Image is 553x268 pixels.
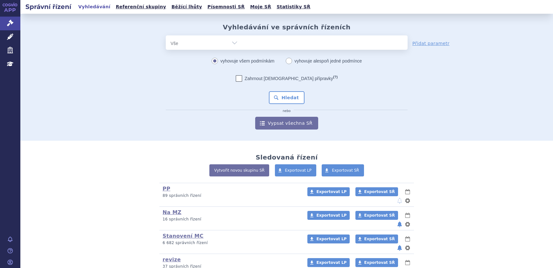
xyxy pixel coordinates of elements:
a: Na MZ [163,209,181,215]
span: Exportovat SŘ [364,190,395,194]
span: Exportovat LP [285,168,312,173]
a: Exportovat SŘ [355,234,398,243]
a: Přidat parametr [412,40,450,47]
label: vyhovuje všem podmínkám [212,56,275,66]
button: notifikace [396,197,403,205]
span: Exportovat SŘ [332,168,359,173]
button: lhůty [404,212,411,219]
a: Exportovat SŘ [355,187,398,196]
a: Exportovat SŘ [322,164,364,176]
label: vyhovuje alespoň jedné podmínce [286,56,362,66]
a: Exportovat SŘ [355,258,398,267]
a: Exportovat SŘ [355,211,398,220]
a: Referenční skupiny [114,3,168,11]
span: Exportovat LP [316,237,346,241]
a: revize [163,257,181,263]
abbr: (?) [333,75,338,79]
a: Písemnosti SŘ [206,3,247,11]
button: notifikace [396,220,403,228]
span: Exportovat SŘ [364,237,395,241]
a: Exportovat LP [307,211,350,220]
a: PP [163,186,170,192]
h2: Správní řízení [20,2,76,11]
button: lhůty [404,188,411,196]
a: Exportovat LP [275,164,317,176]
button: nastavení [404,244,411,252]
p: 6 682 správních řízení [163,240,299,246]
span: Exportovat SŘ [364,213,395,218]
a: Běžící lhůty [170,3,204,11]
p: 89 správních řízení [163,193,299,198]
span: Exportovat LP [316,190,346,194]
a: Statistiky SŘ [275,3,312,11]
button: lhůty [404,235,411,243]
button: lhůty [404,259,411,266]
h2: Sledovaná řízení [255,153,318,161]
a: Exportovat LP [307,258,350,267]
p: 16 správních řízení [163,217,299,222]
label: Zahrnout [DEMOGRAPHIC_DATA] přípravky [236,75,338,82]
a: Exportovat LP [307,234,350,243]
button: nastavení [404,197,411,205]
span: Exportovat LP [316,260,346,265]
span: Exportovat SŘ [364,260,395,265]
button: notifikace [396,244,403,252]
a: Vypsat všechna SŘ [255,117,318,130]
h2: Vyhledávání ve správních řízeních [223,23,351,31]
a: Vytvořit novou skupinu SŘ [209,164,269,176]
a: Vyhledávání [76,3,112,11]
a: Moje SŘ [248,3,273,11]
a: Exportovat LP [307,187,350,196]
i: nebo [280,109,294,113]
button: Hledat [269,91,305,104]
span: Exportovat LP [316,213,346,218]
button: nastavení [404,220,411,228]
a: Stanovení MC [163,233,204,239]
